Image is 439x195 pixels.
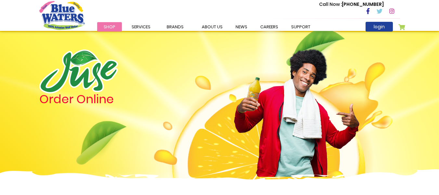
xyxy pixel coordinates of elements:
[254,22,285,32] a: careers
[195,22,229,32] a: about us
[132,24,150,30] span: Services
[319,1,342,7] span: Call Now :
[366,22,393,32] a: login
[229,22,254,32] a: News
[319,1,384,8] p: [PHONE_NUMBER]
[39,93,184,105] h4: Order Online
[39,1,85,30] a: store logo
[39,49,118,93] img: logo
[285,22,317,32] a: support
[233,37,360,177] img: man.png
[104,24,115,30] span: Shop
[167,24,184,30] span: Brands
